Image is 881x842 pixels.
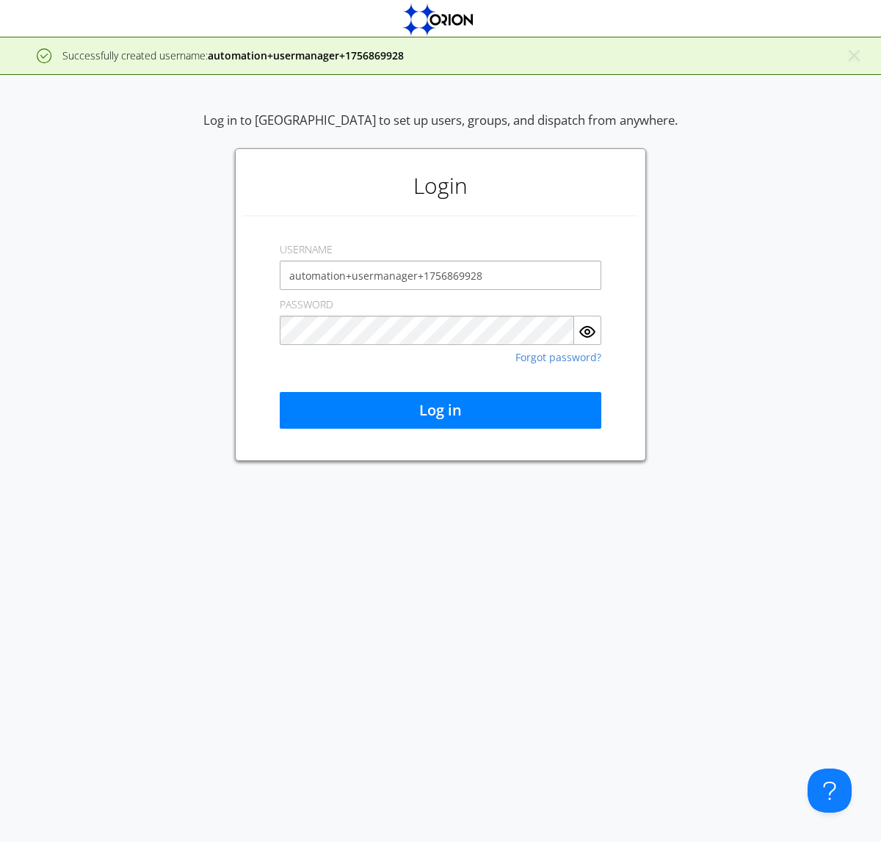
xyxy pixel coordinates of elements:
a: Forgot password? [515,352,601,363]
div: Log in to [GEOGRAPHIC_DATA] to set up users, groups, and dispatch from anywhere. [203,112,678,148]
label: PASSWORD [280,297,333,312]
h1: Login [243,156,638,215]
button: Show Password [574,316,601,345]
span: Successfully created username: [62,48,404,62]
button: Log in [280,392,601,429]
label: USERNAME [280,242,333,257]
input: Password [280,316,574,345]
iframe: Toggle Customer Support [808,769,852,813]
strong: automation+usermanager+1756869928 [208,48,404,62]
img: eye.svg [579,323,596,341]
